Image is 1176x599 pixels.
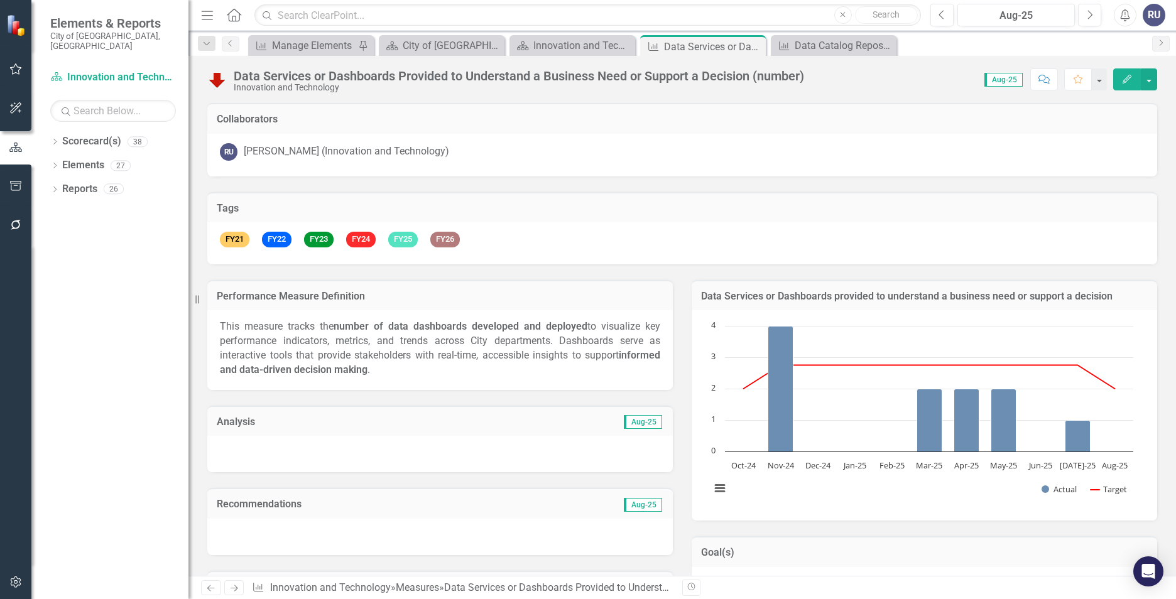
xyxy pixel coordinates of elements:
[272,38,355,53] div: Manage Elements
[104,184,124,195] div: 26
[207,70,227,90] img: Below Plan
[855,6,918,24] button: Search
[917,389,942,452] path: Mar-25, 2. Actual.
[50,16,176,31] span: Elements & Reports
[217,499,521,510] h3: Recommendations
[304,232,334,247] span: FY23
[217,114,1148,125] h3: Collaborators
[1091,483,1128,495] button: Show Target
[731,460,756,471] text: Oct-24
[1060,460,1096,471] text: [DATE]-25
[220,320,660,377] p: This measure tracks the to visualize key performance indicators, metrics, and trends across City ...
[62,134,121,149] a: Scorecard(s)
[252,581,673,595] div: » »
[62,158,104,173] a: Elements
[346,232,376,247] span: FY24
[701,291,1148,302] h3: Data Services or Dashboards provided to understand a business need or support a decision
[533,38,632,53] div: Innovation and Technology
[962,8,1070,23] div: Aug-25
[954,460,979,471] text: Apr-25
[220,232,249,247] span: FY21
[244,144,449,159] div: [PERSON_NAME] (Innovation and Technology)
[701,547,1148,558] h3: Goal(s)
[254,4,921,26] input: Search ClearPoint...
[733,326,1126,452] g: Actual, series 1 of 2. Bar series with 11 bars.
[220,143,237,161] div: RU
[220,349,660,375] strong: informed and data-driven decision making
[711,382,716,393] text: 2
[396,581,439,593] a: Measures
[711,413,716,424] text: 1
[711,445,716,456] text: 0
[388,232,418,247] span: FY25
[984,73,1023,87] span: Aug-25
[704,320,1140,508] svg: Interactive chart
[624,498,662,512] span: Aug-25
[217,203,1148,214] h3: Tags
[234,69,804,83] div: Data Services or Dashboards Provided to Understand a Business Need or Support a Decision (number)
[111,160,131,171] div: 27
[711,319,716,330] text: 4
[513,38,632,53] a: Innovation and Technology
[795,38,893,53] div: Data Catalog Repositories Developed (number)
[873,9,900,19] span: Search
[768,326,793,452] path: Nov-24, 4. Actual.
[805,460,831,471] text: Dec-24
[916,460,942,471] text: Mar-25
[382,38,501,53] a: City of [GEOGRAPHIC_DATA]
[444,581,896,593] div: Data Services or Dashboards Provided to Understand a Business Need or Support a Decision (number)
[217,416,437,428] h3: Analysis
[664,39,763,55] div: Data Services or Dashboards Provided to Understand a Business Need or Support a Decision (number)
[270,581,391,593] a: Innovation and Technology
[774,38,893,53] a: Data Catalog Repositories Developed (number)
[624,415,662,429] span: Aug-25
[1065,421,1091,452] path: Jul-25, 1. Actual.
[711,350,716,362] text: 3
[62,182,97,197] a: Reports
[50,31,176,51] small: City of [GEOGRAPHIC_DATA], [GEOGRAPHIC_DATA]
[842,460,866,471] text: Jan-25
[430,232,460,247] span: FY26
[262,232,291,247] span: FY22
[1042,483,1077,495] button: Show Actual
[217,291,663,302] h3: Performance Measure Definition
[6,14,28,36] img: ClearPoint Strategy
[879,460,905,471] text: Feb-25
[954,389,979,452] path: Apr-25, 2. Actual.
[1133,556,1163,586] div: Open Intercom Messenger
[957,4,1075,26] button: Aug-25
[704,320,1145,508] div: Chart. Highcharts interactive chart.
[1028,460,1052,471] text: Jun-25
[990,460,1017,471] text: May-25
[768,460,795,471] text: Nov-24
[1143,4,1165,26] button: RU
[403,38,501,53] div: City of [GEOGRAPHIC_DATA]
[991,389,1016,452] path: May-25, 2. Actual.
[334,320,587,332] strong: number of data dashboards developed and deployed
[234,83,804,92] div: Innovation and Technology
[50,70,176,85] a: Innovation and Technology
[128,136,148,147] div: 38
[711,480,729,497] button: View chart menu, Chart
[1102,460,1128,471] text: Aug-25
[50,100,176,122] input: Search Below...
[251,38,355,53] a: Manage Elements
